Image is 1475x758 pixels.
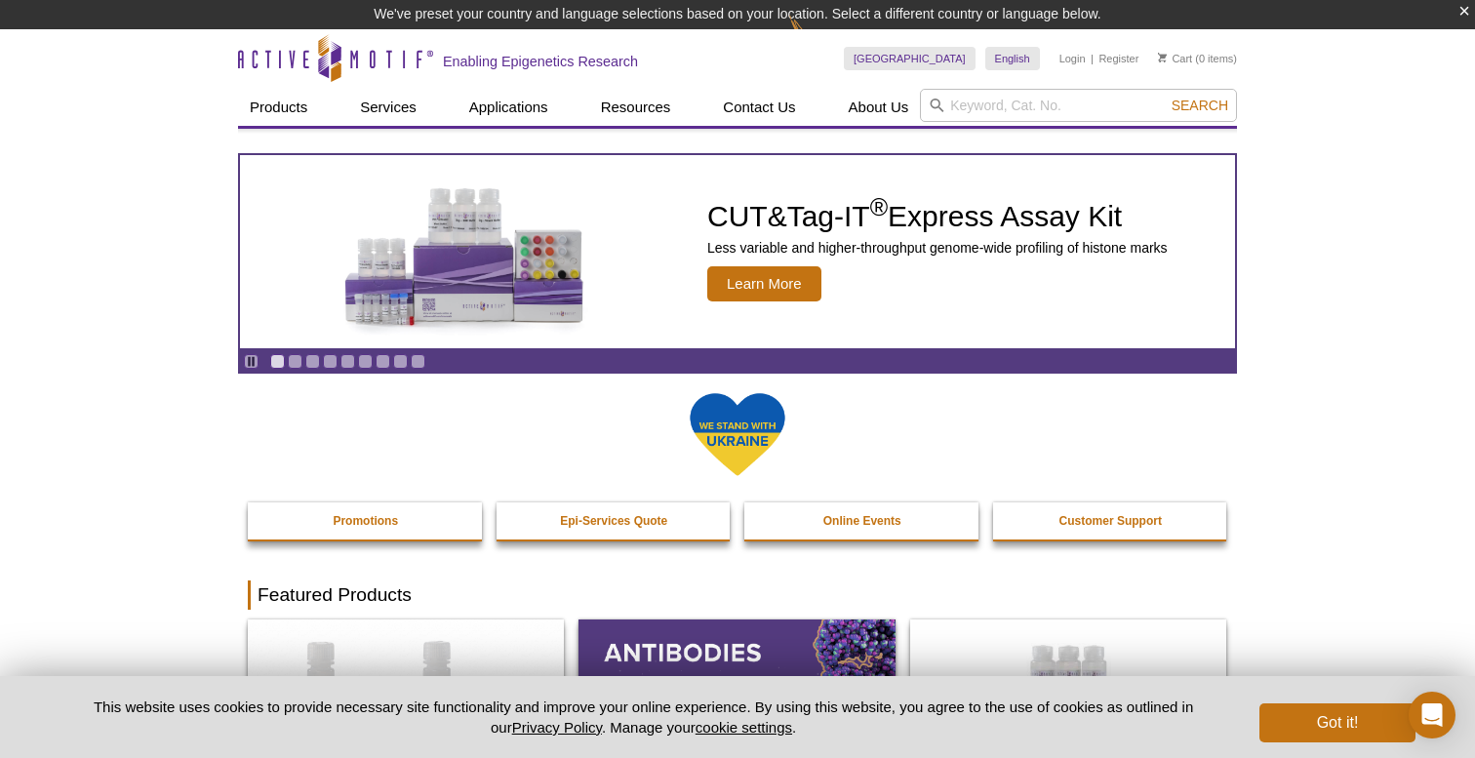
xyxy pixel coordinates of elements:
[707,202,1168,231] h2: CUT&Tag-IT Express Assay Kit
[340,354,355,369] a: Go to slide 5
[837,89,921,126] a: About Us
[348,89,428,126] a: Services
[920,89,1237,122] input: Keyword, Cat. No.
[1059,52,1086,65] a: Login
[248,502,484,539] a: Promotions
[1098,52,1138,65] a: Register
[823,514,901,528] strong: Online Events
[707,239,1168,257] p: Less variable and higher-throughput genome-wide profiling of histone marks
[443,53,638,70] h2: Enabling Epigenetics Research
[238,89,319,126] a: Products
[323,354,338,369] a: Go to slide 4
[303,144,625,359] img: CUT&Tag-IT Express Assay Kit
[248,580,1227,610] h2: Featured Products
[376,354,390,369] a: Go to slide 7
[60,697,1227,738] p: This website uses cookies to provide necessary site functionality and improve your online experie...
[1158,52,1192,65] a: Cart
[711,89,807,126] a: Contact Us
[305,354,320,369] a: Go to slide 3
[1259,703,1415,742] button: Got it!
[1059,514,1162,528] strong: Customer Support
[333,514,398,528] strong: Promotions
[411,354,425,369] a: Go to slide 9
[1091,47,1094,70] li: |
[589,89,683,126] a: Resources
[707,266,821,301] span: Learn More
[985,47,1040,70] a: English
[689,391,786,478] img: We Stand With Ukraine
[288,354,302,369] a: Go to slide 2
[696,719,792,736] button: cookie settings
[789,15,841,60] img: Change Here
[244,354,259,369] a: Toggle autoplay
[512,719,602,736] a: Privacy Policy
[240,155,1235,348] article: CUT&Tag-IT Express Assay Kit
[1166,97,1234,114] button: Search
[393,354,408,369] a: Go to slide 8
[497,502,733,539] a: Epi-Services Quote
[358,354,373,369] a: Go to slide 6
[993,502,1229,539] a: Customer Support
[1172,98,1228,113] span: Search
[1158,53,1167,62] img: Your Cart
[844,47,976,70] a: [GEOGRAPHIC_DATA]
[1409,692,1455,738] div: Open Intercom Messenger
[270,354,285,369] a: Go to slide 1
[870,193,888,220] sup: ®
[744,502,980,539] a: Online Events
[560,514,667,528] strong: Epi-Services Quote
[240,155,1235,348] a: CUT&Tag-IT Express Assay Kit CUT&Tag-IT®Express Assay Kit Less variable and higher-throughput gen...
[458,89,560,126] a: Applications
[1158,47,1237,70] li: (0 items)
